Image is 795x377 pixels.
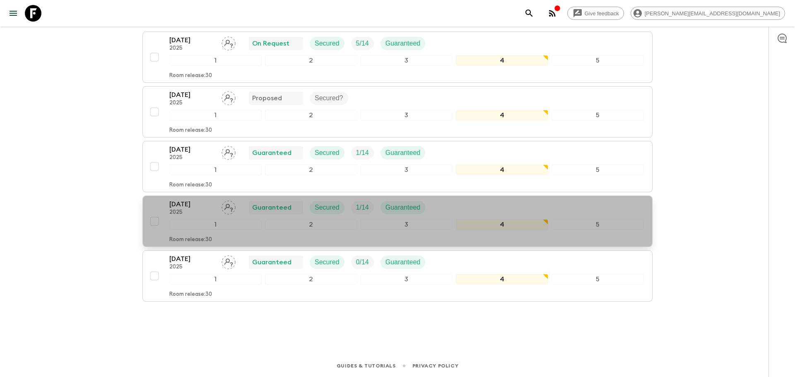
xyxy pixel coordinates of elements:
p: 0 / 14 [356,257,369,267]
span: Assign pack leader [222,203,236,210]
div: 2 [265,55,357,66]
button: [DATE]2025Assign pack leaderOn RequestSecuredTrip FillGuaranteed12345Room release:30 [142,31,653,83]
p: 1 / 14 [356,203,369,213]
a: Guides & Tutorials [337,361,396,370]
div: 4 [456,274,548,285]
a: Give feedback [567,7,624,20]
p: [DATE] [169,145,215,155]
p: Guaranteed [385,39,421,48]
p: Guaranteed [385,148,421,158]
div: 2 [265,164,357,175]
div: 3 [361,110,453,121]
div: 5 [552,55,644,66]
p: Secured [315,203,340,213]
span: [PERSON_NAME][EMAIL_ADDRESS][DOMAIN_NAME] [640,10,785,17]
p: 1 / 14 [356,148,369,158]
div: 3 [361,55,453,66]
div: [PERSON_NAME][EMAIL_ADDRESS][DOMAIN_NAME] [631,7,785,20]
div: Secured [310,37,344,50]
button: [DATE]2025Assign pack leaderProposedSecured?12345Room release:30 [142,86,653,138]
div: 2 [265,219,357,230]
div: 3 [361,164,453,175]
div: 4 [456,55,548,66]
div: 5 [552,110,644,121]
p: Guaranteed [385,203,421,213]
div: 1 [169,55,262,66]
p: Room release: 30 [169,72,212,79]
span: Assign pack leader [222,148,236,155]
div: 5 [552,274,644,285]
div: 3 [361,219,453,230]
p: Guaranteed [252,148,291,158]
button: [DATE]2025Assign pack leaderGuaranteedSecuredTrip FillGuaranteed12345Room release:30 [142,141,653,192]
p: 2025 [169,209,215,216]
p: 2025 [169,45,215,52]
a: Privacy Policy [412,361,458,370]
span: Assign pack leader [222,39,236,46]
div: 2 [265,274,357,285]
button: [DATE]2025Assign pack leaderGuaranteedSecuredTrip FillGuaranteed12345Room release:30 [142,250,653,302]
p: Proposed [252,93,282,103]
div: Secured [310,201,344,214]
div: Trip Fill [351,256,374,269]
p: [DATE] [169,35,215,45]
p: Guaranteed [252,203,291,213]
div: Secured [310,146,344,159]
p: [DATE] [169,199,215,209]
p: Guaranteed [385,257,421,267]
div: Trip Fill [351,146,374,159]
div: 3 [361,274,453,285]
div: 4 [456,219,548,230]
div: 4 [456,110,548,121]
div: 2 [265,110,357,121]
div: 1 [169,110,262,121]
p: Room release: 30 [169,291,212,298]
div: 4 [456,164,548,175]
span: Assign pack leader [222,258,236,264]
p: Secured [315,257,340,267]
div: 5 [552,164,644,175]
p: 2025 [169,100,215,106]
button: [DATE]2025Assign pack leaderGuaranteedSecuredTrip FillGuaranteed12345Room release:30 [142,196,653,247]
div: Secured [310,256,344,269]
p: Secured [315,39,340,48]
div: Secured? [310,92,348,105]
div: 1 [169,219,262,230]
p: Room release: 30 [169,182,212,188]
div: 5 [552,219,644,230]
p: [DATE] [169,254,215,264]
p: 2025 [169,264,215,271]
p: Secured [315,148,340,158]
p: On Request [252,39,289,48]
p: Room release: 30 [169,127,212,134]
div: 1 [169,164,262,175]
p: 5 / 14 [356,39,369,48]
span: Assign pack leader [222,94,236,100]
div: Trip Fill [351,201,374,214]
p: Room release: 30 [169,237,212,243]
button: search adventures [521,5,537,22]
div: 1 [169,274,262,285]
p: Guaranteed [252,257,291,267]
p: [DATE] [169,90,215,100]
div: Trip Fill [351,37,374,50]
p: Secured? [315,93,343,103]
span: Give feedback [580,10,624,17]
button: menu [5,5,22,22]
p: 2025 [169,155,215,161]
